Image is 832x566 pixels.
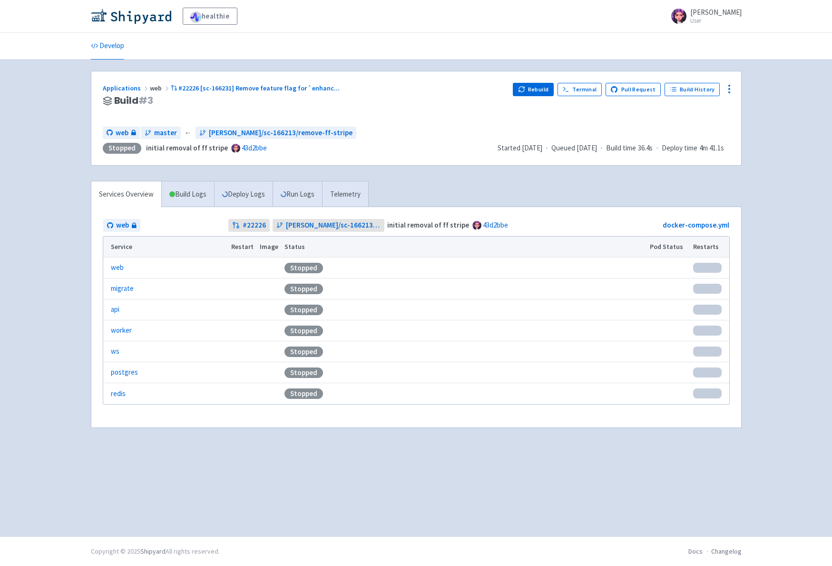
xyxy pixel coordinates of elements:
[141,127,181,139] a: master
[663,220,729,229] a: docker-compose.yml
[665,83,720,96] a: Build History
[138,94,153,107] span: # 3
[243,220,266,231] strong: # 22226
[483,220,508,229] a: 43d2bbe
[114,95,153,106] span: Build
[111,283,134,294] a: migrate
[638,143,653,154] span: 36.4s
[103,237,228,258] th: Service
[273,219,384,232] a: [PERSON_NAME]/sc-166213/remove-ff-stripe
[690,8,742,17] span: [PERSON_NAME]
[551,143,597,152] span: Queued
[284,388,323,399] div: Stopped
[196,127,356,139] a: [PERSON_NAME]/sc-166213/remove-ff-stripe
[183,8,237,25] a: healthie
[662,143,697,154] span: Deploy time
[116,128,128,139] span: web
[577,143,597,152] time: [DATE]
[103,84,150,92] a: Applications
[228,237,257,258] th: Restart
[256,237,281,258] th: Image
[116,220,129,231] span: web
[111,262,124,273] a: web
[513,83,554,96] button: Rebuild
[146,143,228,152] strong: initial removal of ff stripe
[322,181,368,208] a: Telemetry
[111,325,132,336] a: worker
[162,181,214,208] a: Build Logs
[228,219,270,232] a: #22226
[284,263,323,273] div: Stopped
[209,128,352,139] span: [PERSON_NAME]/sc-166213/remove-ff-stripe
[284,326,323,336] div: Stopped
[242,143,267,152] a: 43d2bbe
[171,84,342,92] a: #22226 [sc-166231] Remove feature flag for `enhanc...
[111,367,138,378] a: postgres
[387,220,469,229] strong: initial removal of ff stripe
[690,237,729,258] th: Restarts
[498,143,730,154] div: · · ·
[111,388,126,399] a: redis
[711,547,742,556] a: Changelog
[606,143,636,154] span: Build time
[699,143,724,154] span: 4m 41.1s
[91,181,161,208] a: Services Overview
[103,219,140,232] a: web
[91,546,220,556] div: Copyright © 2025 All rights reserved.
[103,127,140,139] a: web
[284,305,323,315] div: Stopped
[140,547,166,556] a: Shipyard
[286,220,381,231] span: [PERSON_NAME]/sc-166213/remove-ff-stripe
[646,237,690,258] th: Pod Status
[178,84,340,92] span: #22226 [sc-166231] Remove feature flag for `enhanc ...
[150,84,171,92] span: web
[154,128,177,139] span: master
[666,9,742,24] a: [PERSON_NAME] User
[498,143,542,152] span: Started
[558,83,602,96] a: Terminal
[111,304,119,315] a: api
[284,284,323,294] div: Stopped
[284,347,323,357] div: Stopped
[111,346,119,357] a: ws
[690,18,742,24] small: User
[281,237,646,258] th: Status
[284,367,323,378] div: Stopped
[214,181,273,208] a: Deploy Logs
[688,547,703,556] a: Docs
[185,128,192,139] span: ←
[273,181,322,208] a: Run Logs
[91,9,171,24] img: Shipyard logo
[522,143,542,152] time: [DATE]
[606,83,661,96] a: Pull Request
[91,33,124,60] a: Develop
[103,143,141,154] div: Stopped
